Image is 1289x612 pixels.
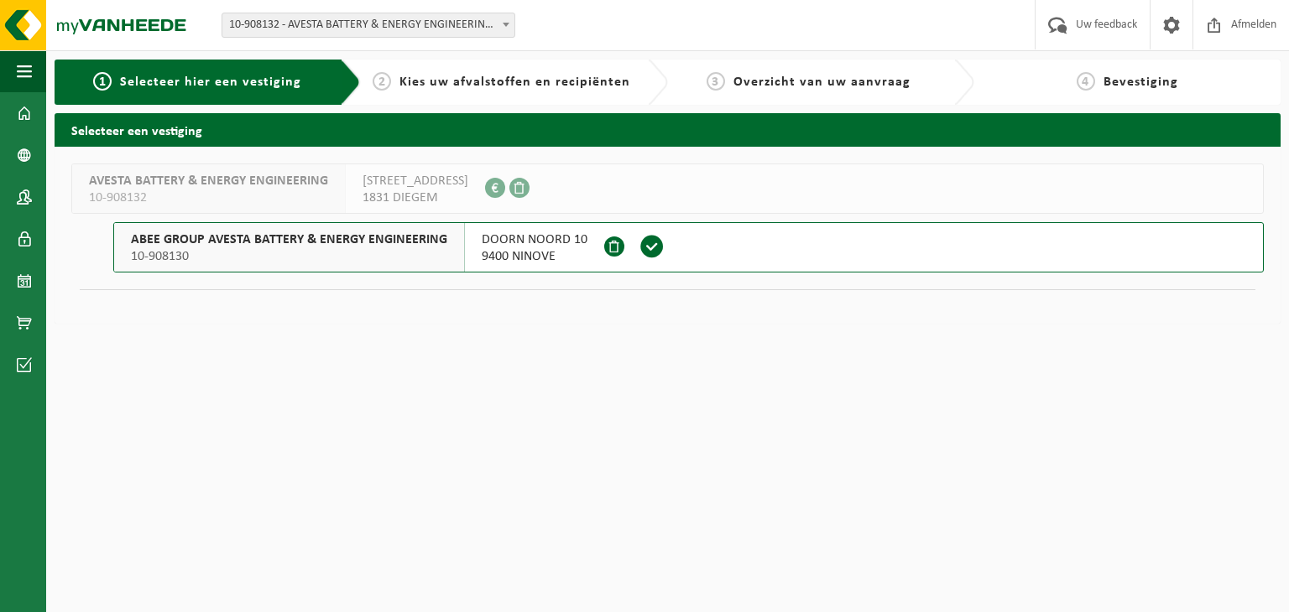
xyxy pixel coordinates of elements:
[707,72,725,91] span: 3
[363,189,468,206] span: 1831 DIEGEM
[363,173,468,189] span: [STREET_ADDRESS]
[89,189,328,206] span: 10-908132
[482,231,587,248] span: DOORN NOORD 10
[55,113,1281,146] h2: Selecteer een vestiging
[120,75,301,89] span: Selecteer hier een vestiging
[1104,75,1178,89] span: Bevestiging
[89,173,328,189] span: AVESTA BATTERY & ENERGY ENGINEERING
[222,13,515,38] span: 10-908132 - AVESTA BATTERY & ENERGY ENGINEERING - DIEGEM
[131,231,447,248] span: ABEE GROUP AVESTA BATTERY & ENERGY ENGINEERING
[113,222,1264,272] button: ABEE GROUP AVESTA BATTERY & ENERGY ENGINEERING 10-908130 DOORN NOORD 109400 NINOVE
[131,248,447,265] span: 10-908130
[482,248,587,265] span: 9400 NINOVE
[93,72,112,91] span: 1
[222,13,514,37] span: 10-908132 - AVESTA BATTERY & ENERGY ENGINEERING - DIEGEM
[399,75,630,89] span: Kies uw afvalstoffen en recipiënten
[1077,72,1095,91] span: 4
[373,72,391,91] span: 2
[733,75,911,89] span: Overzicht van uw aanvraag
